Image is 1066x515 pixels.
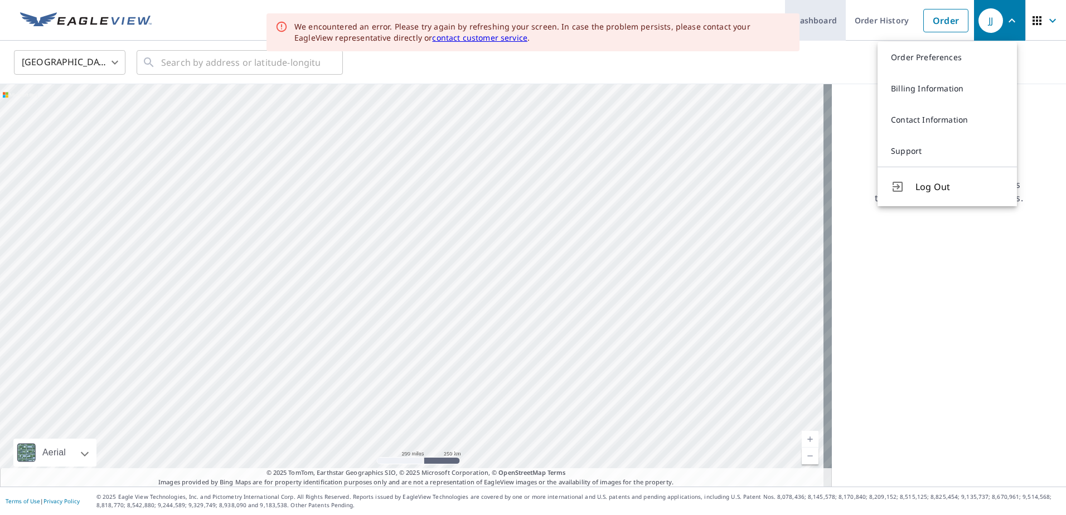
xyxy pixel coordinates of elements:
div: We encountered an error. Please try again by refreshing your screen. In case the problem persists... [294,21,791,43]
a: Support [878,135,1017,167]
span: © 2025 TomTom, Earthstar Geographics SIO, © 2025 Microsoft Corporation, © [266,468,566,478]
button: Log Out [878,167,1017,206]
div: Aerial [39,439,69,467]
a: Current Level 5, Zoom In [802,431,818,448]
p: Searching for a property address to view a list of available products. [874,178,1024,205]
a: Order Preferences [878,42,1017,73]
a: contact customer service [432,32,527,43]
a: Order [923,9,968,32]
img: EV Logo [20,12,152,29]
p: © 2025 Eagle View Technologies, Inc. and Pictometry International Corp. All Rights Reserved. Repo... [96,493,1060,509]
a: Current Level 5, Zoom Out [802,448,818,464]
a: Terms of Use [6,497,40,505]
div: JJ [978,8,1003,33]
div: Aerial [13,439,96,467]
a: Billing Information [878,73,1017,104]
input: Search by address or latitude-longitude [161,47,320,78]
a: Terms [547,468,566,477]
a: Contact Information [878,104,1017,135]
a: Privacy Policy [43,497,80,505]
div: [GEOGRAPHIC_DATA] [14,47,125,78]
span: Log Out [915,180,1004,193]
a: OpenStreetMap [498,468,545,477]
p: | [6,498,80,504]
